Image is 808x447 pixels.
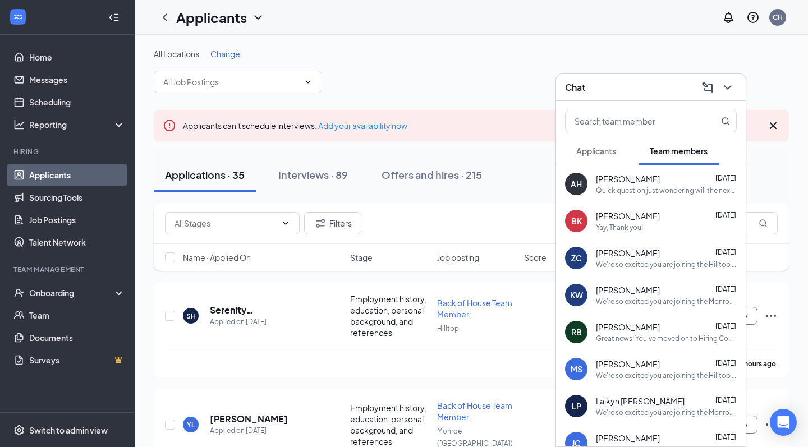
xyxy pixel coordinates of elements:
a: Documents [29,326,125,349]
div: RB [571,326,582,338]
a: Applicants [29,164,125,186]
span: [PERSON_NAME] [596,284,660,296]
button: ComposeMessage [699,79,717,96]
span: [DATE] [715,396,736,404]
div: Team Management [13,265,123,274]
svg: Ellipses [764,309,778,322]
svg: UserCheck [13,287,25,298]
svg: ChevronDown [251,11,265,24]
svg: QuestionInfo [746,11,760,24]
div: MS [571,363,582,375]
span: All Locations [154,49,199,59]
div: We're so excited you are joining the Monroe ([GEOGRAPHIC_DATA]) [DEMOGRAPHIC_DATA]-fil-Ateam ! Do... [596,408,737,417]
span: Name · Applied On [183,252,251,263]
div: We're so excited you are joining the Monroe ([GEOGRAPHIC_DATA]) [DEMOGRAPHIC_DATA]-fil-Ateam ! Do... [596,297,737,306]
a: Home [29,46,125,68]
span: Laikyn [PERSON_NAME] [596,395,685,407]
span: [DATE] [715,174,736,182]
svg: Collapse [108,12,120,23]
div: We're so excited you are joining the Hilltop [DEMOGRAPHIC_DATA]-fil-Ateam ! Do you know anyone el... [596,371,737,380]
div: Switch to admin view [29,425,108,436]
svg: Analysis [13,119,25,130]
span: Applicants can't schedule interviews. [183,121,407,131]
span: Hilltop [437,324,459,333]
button: ChevronDown [719,79,737,96]
span: [PERSON_NAME] [596,247,660,259]
div: SH [186,311,196,321]
div: Great news! You've moved on to Hiring Complete, the next stage of the application. We'll reach ou... [596,334,737,343]
a: SurveysCrown [29,349,125,371]
svg: Settings [13,425,25,436]
input: All Job Postings [163,76,299,88]
span: Team members [650,146,708,156]
svg: WorkstreamLogo [12,11,24,22]
svg: ComposeMessage [701,81,714,94]
span: [PERSON_NAME] [596,210,660,222]
span: [DATE] [715,359,736,367]
svg: Ellipses [764,418,778,431]
h5: [PERSON_NAME] [210,413,288,425]
span: [PERSON_NAME] [596,358,660,370]
a: Talent Network [29,231,125,254]
input: All Stages [175,217,277,229]
svg: Error [163,119,176,132]
a: Add your availability now [318,121,407,131]
span: Change [210,49,240,59]
input: Search team member [566,110,699,132]
div: AH [571,178,582,190]
span: Back of House Team Member [437,400,512,422]
span: [DATE] [715,433,736,441]
div: Employment history, education, personal background, and references [350,293,430,338]
div: Employment history, education, personal background, and references [350,402,430,447]
svg: Filter [314,216,327,230]
a: Sourcing Tools [29,186,125,209]
span: [DATE] [715,248,736,256]
div: Applied on [DATE] [210,316,320,328]
span: Score [524,252,547,263]
svg: ChevronDown [721,81,734,94]
a: Team [29,304,125,326]
div: LP [572,400,581,412]
span: Stage [350,252,373,263]
svg: Cross [766,119,780,132]
svg: Notifications [722,11,735,24]
span: Applicants [576,146,616,156]
span: [PERSON_NAME] [596,432,660,444]
div: Onboarding [29,287,116,298]
svg: ChevronLeft [158,11,172,24]
a: Scheduling [29,91,125,113]
span: [DATE] [715,211,736,219]
span: [DATE] [715,285,736,293]
a: Messages [29,68,125,91]
div: Open Intercom Messenger [770,409,797,436]
div: KW [570,289,583,301]
span: Job posting [437,252,479,263]
div: Applied on [DATE] [210,425,288,436]
span: [PERSON_NAME] [596,173,660,185]
button: Filter Filters [304,212,361,234]
h3: Chat [565,81,585,94]
h1: Applicants [176,8,247,27]
b: 14 hours ago [735,360,776,368]
div: Applications · 35 [165,168,245,182]
svg: MagnifyingGlass [721,117,730,126]
div: YL [187,420,195,430]
div: Yay, Thank you! [596,223,643,232]
div: Interviews · 89 [278,168,348,182]
div: BK [571,215,582,227]
div: We're so excited you are joining the Hilltop [DEMOGRAPHIC_DATA]-fil-Ateam ! Do you know anyone el... [596,260,737,269]
a: Job Postings [29,209,125,231]
div: Hiring [13,147,123,156]
div: ZC [571,252,582,264]
div: Reporting [29,119,126,130]
svg: ChevronDown [304,77,313,86]
svg: MagnifyingGlass [759,219,768,228]
h5: Serenity [PERSON_NAME] [210,304,320,316]
span: Back of House Team Member [437,298,512,319]
span: [DATE] [715,322,736,330]
span: [PERSON_NAME] [596,321,660,333]
div: Quick question just wondering will the next conversation be about training. [596,186,737,195]
svg: ChevronDown [281,219,290,228]
div: CH [773,12,783,22]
